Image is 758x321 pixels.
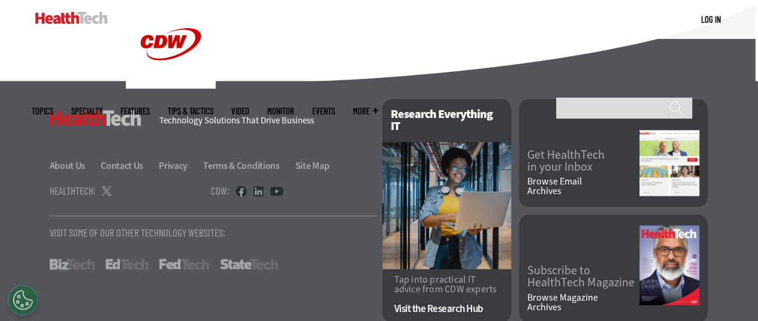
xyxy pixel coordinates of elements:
[639,225,699,305] img: Fall 2025 Cover
[527,149,639,173] a: Get HealthTechin your Inbox
[295,159,330,172] a: Site Map
[527,292,639,311] a: Browse MagazineArchives
[50,228,376,238] p: Visit Some Of Our Other Technology Websites:
[382,99,511,142] h2: Research Everything IT
[220,259,278,269] a: StateTech
[701,14,721,25] a: Log in
[71,107,102,116] span: Specialty
[8,285,38,315] button: Open Preferences
[639,130,699,196] img: newsletter screenshot
[159,259,209,269] a: FedTech
[353,107,378,116] span: More
[527,265,639,289] a: Subscribe toHealthTech Magazine
[203,159,294,172] a: Terms & Conditions
[267,107,294,116] a: MonITor
[168,107,213,116] a: Tips & Tactics
[394,303,499,313] a: Visit the Research Hub
[126,79,216,92] a: CDW
[50,186,96,196] h4: HealthTech:
[231,107,249,116] a: Video
[50,159,99,172] a: About Us
[527,177,639,196] a: Browse EmailArchives
[120,107,150,116] a: Features
[159,159,201,172] a: Privacy
[701,13,721,26] div: User menu
[312,107,335,116] a: Events
[211,186,229,196] h4: CDW:
[105,259,149,269] a: EdTech
[101,159,157,172] a: Contact Us
[394,275,499,294] p: Tap into practical IT advice from CDW experts
[50,259,95,269] a: BizTech
[35,12,108,24] img: Home
[8,285,38,315] div: Cookies Settings
[32,107,53,116] span: Topics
